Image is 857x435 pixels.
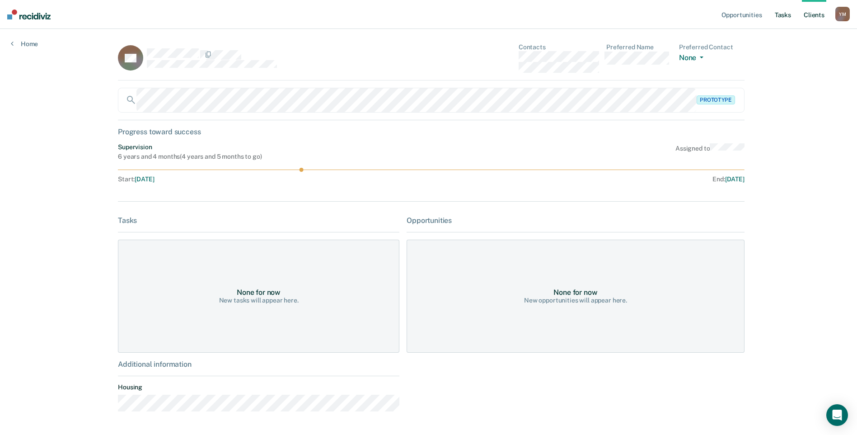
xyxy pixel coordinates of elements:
[219,297,299,304] div: New tasks will appear here.
[435,175,745,183] div: End :
[118,153,262,161] div: 6 years and 4 months ( 4 years and 5 months to go )
[524,297,627,304] div: New opportunities will appear here.
[237,288,281,297] div: None for now
[553,288,597,297] div: None for now
[118,143,262,151] div: Supervision
[118,175,431,183] div: Start :
[519,43,599,51] dt: Contacts
[118,128,745,136] div: Progress toward success
[835,7,850,21] button: YM
[118,360,399,369] div: Additional information
[679,53,707,64] button: None
[118,383,399,391] dt: Housing
[675,143,745,161] div: Assigned to
[135,175,154,183] span: [DATE]
[725,175,745,183] span: [DATE]
[826,404,848,426] div: Open Intercom Messenger
[679,43,745,51] dt: Preferred Contact
[407,216,745,225] div: Opportunities
[606,43,672,51] dt: Preferred Name
[118,216,399,225] div: Tasks
[835,7,850,21] div: Y M
[11,40,38,48] a: Home
[7,9,51,19] img: Recidiviz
